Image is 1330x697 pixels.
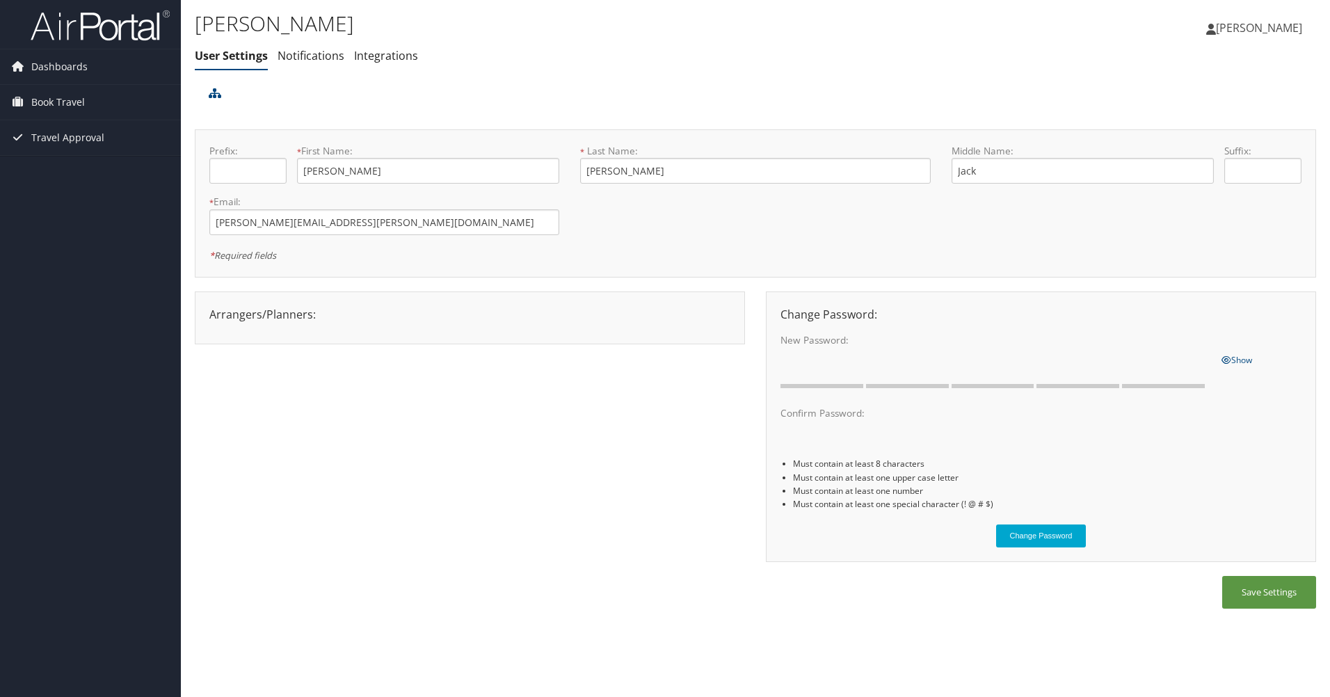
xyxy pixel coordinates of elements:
[780,333,1211,347] label: New Password:
[1224,144,1301,158] label: Suffix:
[31,49,88,84] span: Dashboards
[354,48,418,63] a: Integrations
[297,144,559,158] label: First Name:
[31,85,85,120] span: Book Travel
[1221,354,1252,366] span: Show
[580,144,930,158] label: Last Name:
[278,48,344,63] a: Notifications
[209,249,276,262] em: Required fields
[770,306,1312,323] div: Change Password:
[780,406,1211,420] label: Confirm Password:
[1222,576,1316,609] button: Save Settings
[793,484,1301,497] li: Must contain at least one number
[195,9,943,38] h1: [PERSON_NAME]
[1221,351,1252,367] a: Show
[31,9,170,42] img: airportal-logo.png
[952,144,1214,158] label: Middle Name:
[1206,7,1316,49] a: [PERSON_NAME]
[199,306,741,323] div: Arrangers/Planners:
[793,457,1301,470] li: Must contain at least 8 characters
[996,524,1087,547] button: Change Password
[209,144,287,158] label: Prefix:
[793,471,1301,484] li: Must contain at least one upper case letter
[1216,20,1302,35] span: [PERSON_NAME]
[195,48,268,63] a: User Settings
[793,497,1301,511] li: Must contain at least one special character (! @ # $)
[31,120,104,155] span: Travel Approval
[209,195,559,209] label: Email:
